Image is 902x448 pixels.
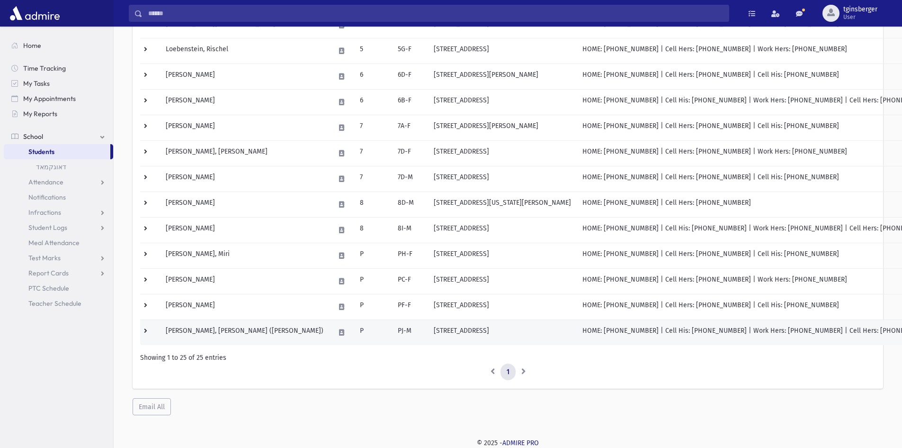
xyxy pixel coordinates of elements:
img: AdmirePro [8,4,62,23]
td: [STREET_ADDRESS] [428,243,577,268]
span: Teacher Schedule [28,299,81,308]
td: P [354,268,392,294]
span: PTC Schedule [28,284,69,293]
td: [PERSON_NAME], [PERSON_NAME] ([PERSON_NAME]) [160,320,329,345]
td: 5 [354,38,392,64]
td: 8D-M [392,192,428,217]
span: Report Cards [28,269,69,277]
td: 7 [354,115,392,140]
td: [PERSON_NAME], [PERSON_NAME] [160,140,329,166]
td: [PERSON_NAME] [160,217,329,243]
td: P [354,294,392,320]
td: 6D-F [392,64,428,89]
span: Meal Attendance [28,238,80,247]
td: [STREET_ADDRESS] [428,294,577,320]
td: 5G-F [392,38,428,64]
td: 6 [354,64,392,89]
td: [STREET_ADDRESS][US_STATE][PERSON_NAME] [428,192,577,217]
a: Students [4,144,110,159]
td: [PERSON_NAME] [160,294,329,320]
td: 6B-F [392,89,428,115]
td: 7 [354,140,392,166]
td: PF-F [392,294,428,320]
td: [PERSON_NAME] [160,89,329,115]
td: [PERSON_NAME] [160,166,329,192]
a: Test Marks [4,250,113,265]
span: User [843,13,877,21]
a: דאוגקמאד [4,159,113,174]
td: [PERSON_NAME] [160,64,329,89]
td: P [354,320,392,345]
a: School [4,129,113,144]
span: My Reports [23,110,57,118]
a: Home [4,38,113,53]
td: [STREET_ADDRESS] [428,217,577,243]
a: Notifications [4,190,113,205]
a: ADMIRE PRO [502,439,539,447]
td: [PERSON_NAME] [160,192,329,217]
div: Showing 1 to 25 of 25 entries [140,353,875,363]
td: 7D-F [392,140,428,166]
a: Time Tracking [4,61,113,76]
span: Notifications [28,193,66,201]
span: My Tasks [23,79,50,88]
td: P [354,243,392,268]
td: [STREET_ADDRESS] [428,166,577,192]
td: 7D-M [392,166,428,192]
a: Attendance [4,174,113,190]
span: Home [23,41,41,50]
td: [STREET_ADDRESS][PERSON_NAME] [428,64,577,89]
a: My Reports [4,106,113,121]
span: Infractions [28,208,61,217]
span: School [23,132,43,141]
a: Meal Attendance [4,235,113,250]
a: Student Logs [4,220,113,235]
span: Test Marks [28,254,61,262]
td: 7A-F [392,115,428,140]
input: Search [143,5,729,22]
td: [STREET_ADDRESS][PERSON_NAME] [428,115,577,140]
td: [STREET_ADDRESS] [428,38,577,64]
span: tginsberger [843,6,877,13]
td: [PERSON_NAME] [160,268,329,294]
td: [PERSON_NAME], Miri [160,243,329,268]
a: My Appointments [4,91,113,106]
a: Teacher Schedule [4,296,113,311]
button: Email All [133,398,171,415]
td: [STREET_ADDRESS] [428,268,577,294]
a: Report Cards [4,265,113,281]
a: 1 [500,364,516,381]
span: Students [28,147,54,156]
td: 8 [354,217,392,243]
td: PH-F [392,243,428,268]
td: 7 [354,166,392,192]
td: PC-F [392,268,428,294]
a: Infractions [4,205,113,220]
td: [STREET_ADDRESS] [428,140,577,166]
td: [STREET_ADDRESS] [428,320,577,345]
a: PTC Schedule [4,281,113,296]
td: 6 [354,89,392,115]
td: Loebenstein, Rischel [160,38,329,64]
span: My Appointments [23,94,76,103]
div: © 2025 - [129,438,887,448]
a: My Tasks [4,76,113,91]
td: 8I-M [392,217,428,243]
td: [PERSON_NAME] [160,115,329,140]
td: 8 [354,192,392,217]
span: Attendance [28,178,63,186]
td: [STREET_ADDRESS] [428,89,577,115]
td: PJ-M [392,320,428,345]
span: Time Tracking [23,64,66,73]
span: Student Logs [28,223,67,232]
